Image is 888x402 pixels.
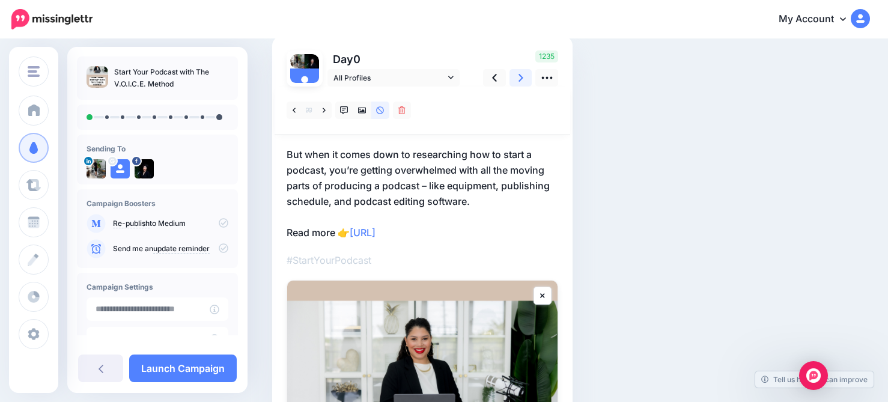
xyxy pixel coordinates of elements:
div: Open Intercom Messenger [799,361,828,390]
span: 1235 [535,50,558,62]
h4: Sending To [87,144,228,153]
p: Day [327,50,461,68]
img: 1746450637891-84285.png [87,159,106,178]
span: 0 [353,53,360,65]
p: to Medium [113,218,228,229]
a: All Profiles [327,69,460,87]
a: My Account [767,5,870,34]
p: But when it comes down to researching how to start a podcast, you’re getting overwhelmed with all... [287,147,558,240]
a: Re-publish [113,219,150,228]
h4: Campaign Settings [87,282,228,291]
p: #StartYourPodcast [287,252,558,268]
img: user_default_image.png [290,69,319,97]
a: [URL] [350,227,376,239]
img: user_default_image.png [111,159,130,178]
img: 1746450637891-84285.png [290,54,305,69]
p: Send me an [113,243,228,254]
img: 7b8552809cc88f98142f9d9ad97d6425_thumb.jpg [87,66,108,88]
a: Tell us how we can improve [755,371,874,388]
h4: Campaign Boosters [87,199,228,208]
img: menu.png [28,66,40,77]
p: Start Your Podcast with The V.O.I.C.E. Method [114,66,228,90]
img: 425023422_885975820197417_4970965158861241843_n-bsa146144.jpg [135,159,154,178]
img: Missinglettr [11,9,93,29]
a: update reminder [153,244,210,254]
span: All Profiles [333,72,445,84]
img: 425023422_885975820197417_4970965158861241843_n-bsa146144.jpg [305,54,319,69]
